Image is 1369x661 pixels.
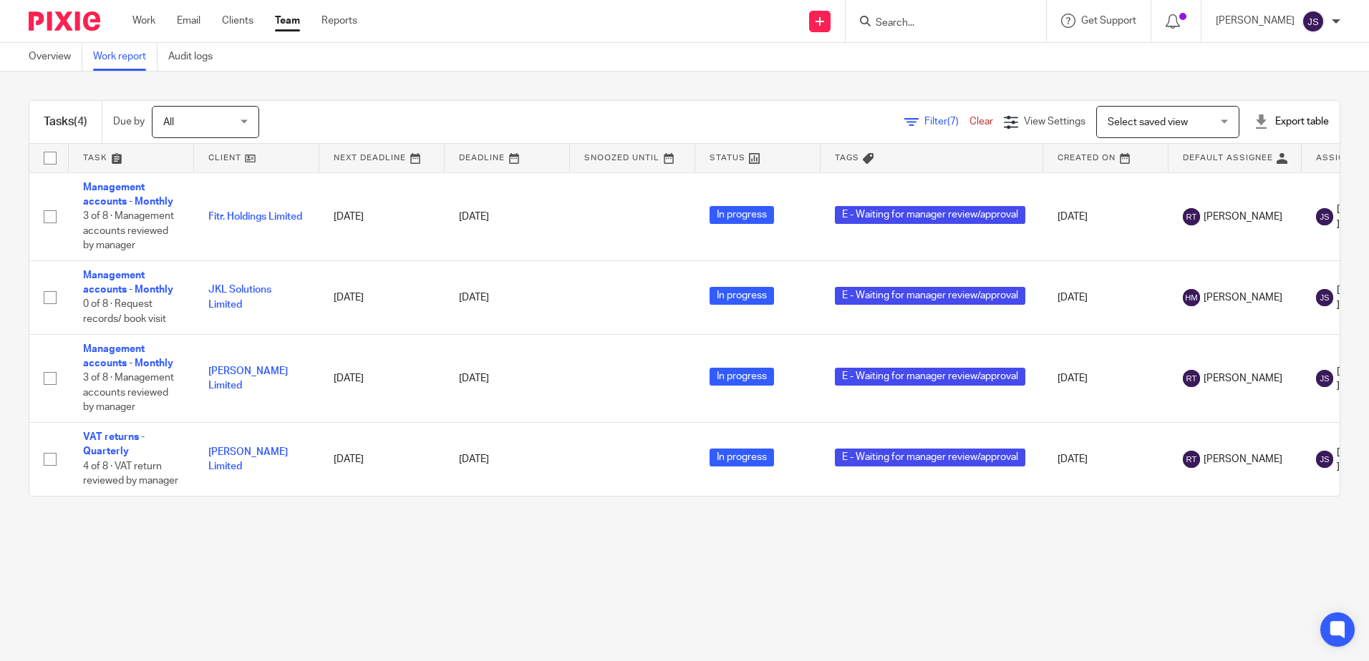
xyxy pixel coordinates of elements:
[1183,289,1200,306] img: svg%3E
[83,270,173,295] a: Management accounts - Monthly
[459,290,556,305] div: [DATE]
[1204,210,1282,224] span: [PERSON_NAME]
[83,461,178,486] span: 4 of 8 · VAT return reviewed by manager
[1302,10,1325,33] img: svg%3E
[1043,423,1169,496] td: [DATE]
[208,285,271,309] a: JKL Solutions Limited
[1183,370,1200,387] img: svg%3E
[321,14,357,28] a: Reports
[1183,208,1200,225] img: svg%3E
[222,14,253,28] a: Clients
[163,117,174,127] span: All
[459,210,556,224] div: [DATE]
[1316,289,1333,306] img: svg%3E
[947,117,959,127] span: (7)
[710,368,774,386] span: In progress
[1204,371,1282,386] span: [PERSON_NAME]
[1316,208,1333,225] img: svg%3E
[1204,452,1282,466] span: [PERSON_NAME]
[835,154,859,162] span: Tags
[93,43,158,71] a: Work report
[1183,451,1200,468] img: svg%3E
[459,452,556,466] div: [DATE]
[874,17,1003,30] input: Search
[208,447,288,471] a: [PERSON_NAME] Limited
[1081,16,1136,26] span: Get Support
[1216,14,1295,28] p: [PERSON_NAME]
[710,287,774,305] span: In progress
[83,373,174,413] span: 3 of 8 · Management accounts reviewed by manager
[275,14,300,28] a: Team
[208,366,288,391] a: [PERSON_NAME] Limited
[74,116,87,127] span: (4)
[113,114,145,129] p: Due by
[1316,370,1333,387] img: svg%3E
[29,11,100,31] img: Pixie
[710,206,774,224] span: In progress
[319,260,445,334] td: [DATE]
[835,449,1025,466] span: E - Waiting for manager review/approval
[459,371,556,386] div: [DATE]
[29,43,82,71] a: Overview
[83,211,174,250] span: 3 of 8 · Management accounts reviewed by manager
[835,206,1025,224] span: E - Waiting for manager review/approval
[83,300,166,325] span: 0 of 8 · Request records/ book visit
[319,172,445,260] td: [DATE]
[83,344,173,368] a: Management accounts - Monthly
[1108,117,1188,127] span: Select saved view
[177,14,200,28] a: Email
[1204,290,1282,305] span: [PERSON_NAME]
[1316,451,1333,468] img: svg%3E
[1043,334,1169,422] td: [DATE]
[969,117,993,127] a: Clear
[83,432,145,456] a: VAT returns - Quarterly
[319,334,445,422] td: [DATE]
[1254,114,1329,129] div: Export table
[44,114,87,129] h1: Tasks
[208,212,302,222] a: Fitr. Holdings Limited
[1024,117,1085,127] span: View Settings
[1043,172,1169,260] td: [DATE]
[835,368,1025,386] span: E - Waiting for manager review/approval
[168,43,223,71] a: Audit logs
[132,14,155,28] a: Work
[319,423,445,496] td: [DATE]
[710,449,774,466] span: In progress
[924,117,969,127] span: Filter
[835,287,1025,305] span: E - Waiting for manager review/approval
[1043,260,1169,334] td: [DATE]
[83,182,173,207] a: Management accounts - Monthly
